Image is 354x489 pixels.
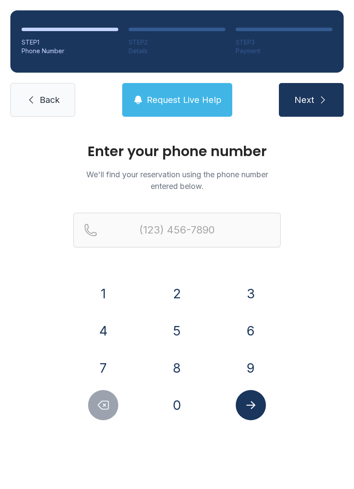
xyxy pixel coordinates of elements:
[236,278,266,309] button: 3
[88,316,118,346] button: 4
[236,47,332,55] div: Payment
[162,390,192,420] button: 0
[162,353,192,383] button: 8
[88,390,118,420] button: Delete number
[236,390,266,420] button: Submit lookup form
[236,38,332,47] div: STEP 3
[22,47,118,55] div: Phone Number
[22,38,118,47] div: STEP 1
[162,316,192,346] button: 5
[129,47,225,55] div: Details
[294,94,314,106] span: Next
[236,353,266,383] button: 9
[88,278,118,309] button: 1
[88,353,118,383] button: 7
[129,38,225,47] div: STEP 2
[73,169,281,192] p: We'll find your reservation using the phone number entered below.
[236,316,266,346] button: 6
[73,213,281,247] input: Reservation phone number
[147,94,221,106] span: Request Live Help
[162,278,192,309] button: 2
[73,144,281,158] h1: Enter your phone number
[40,94,60,106] span: Back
